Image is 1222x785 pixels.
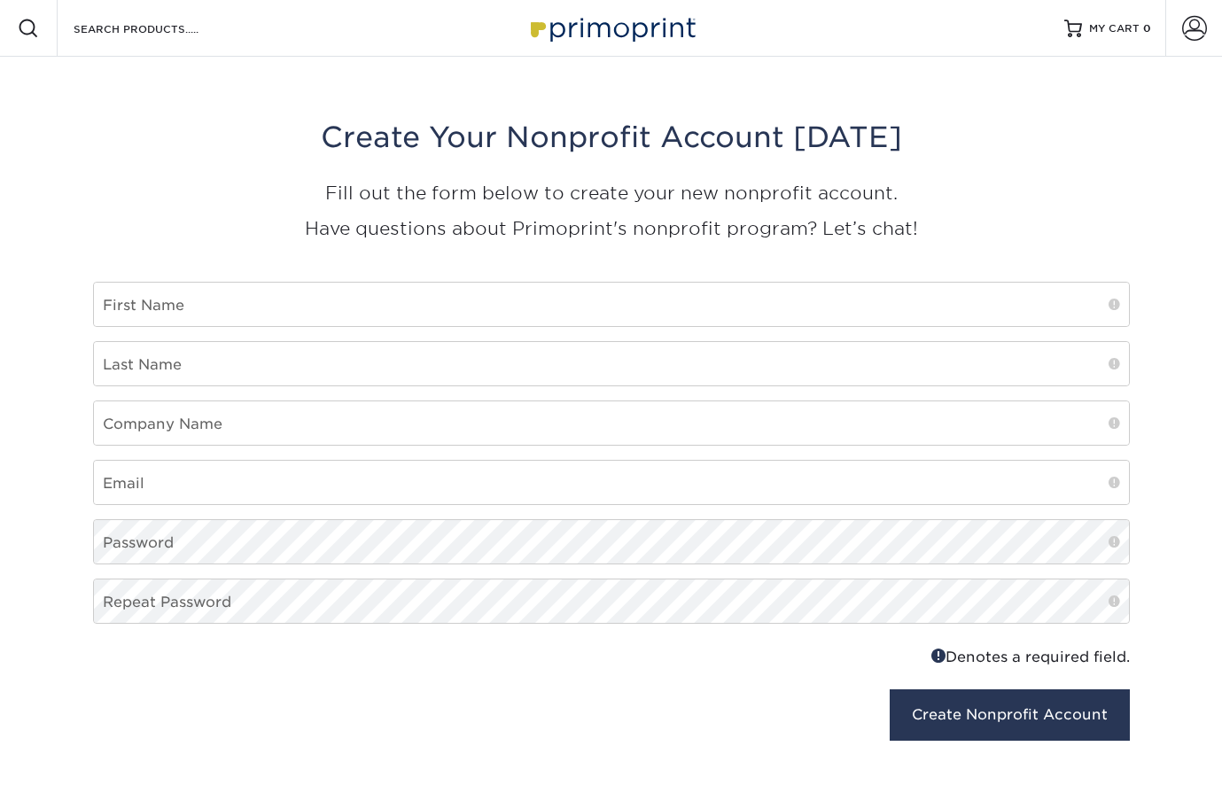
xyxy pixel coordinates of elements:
img: Primoprint [523,9,700,47]
button: Create Nonprofit Account [890,689,1130,741]
span: MY CART [1089,21,1140,36]
input: SEARCH PRODUCTS..... [72,18,245,39]
div: Denotes a required field. [625,645,1130,668]
p: Fill out the form below to create your new nonprofit account. Have questions about Primoprint's n... [93,175,1130,246]
span: 0 [1143,22,1151,35]
h3: Create Your Nonprofit Account [DATE] [93,120,1130,154]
